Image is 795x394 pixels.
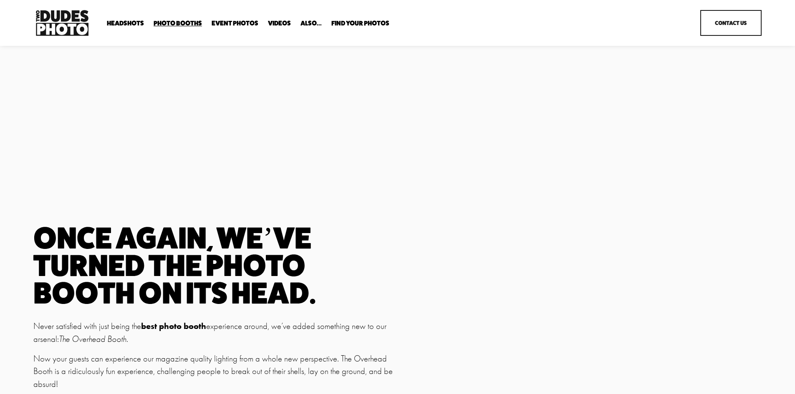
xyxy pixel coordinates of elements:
[154,20,202,28] a: folder dropdown
[33,8,91,38] img: Two Dudes Photo | Headshots, Portraits &amp; Photo Booths
[331,20,389,27] span: Find Your Photos
[268,20,291,28] a: Videos
[331,20,389,28] a: folder dropdown
[33,320,395,346] p: Never satisfied with just being the experience around, we’ve added something new to our arsenal: .
[154,20,202,27] span: Photo Booths
[700,10,762,36] a: Contact Us
[212,20,258,28] a: Event Photos
[141,321,206,331] strong: best photo booth
[107,20,144,27] span: Headshots
[33,352,395,391] p: Now your guests can experience our magazine quality lighting from a whole new perspective. The Ov...
[59,334,126,344] em: The Overhead Booth
[300,20,322,27] span: Also...
[300,20,322,28] a: folder dropdown
[107,20,144,28] a: folder dropdown
[33,224,395,306] h1: Once again, We’ve turned the photo booth on its head.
